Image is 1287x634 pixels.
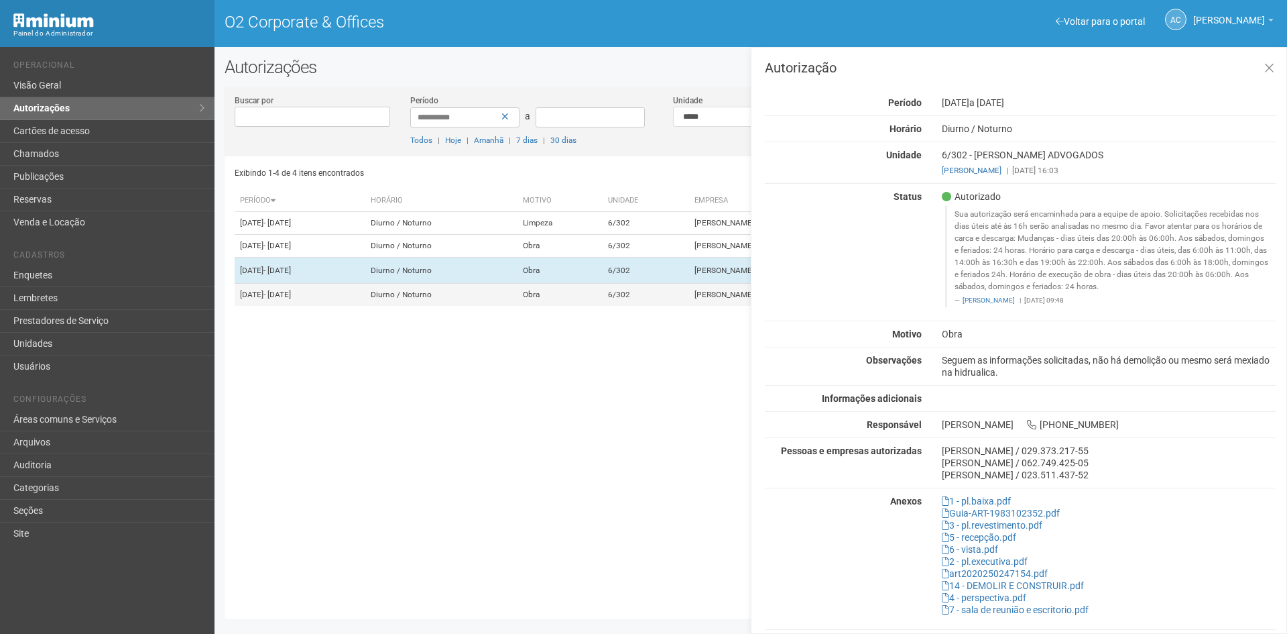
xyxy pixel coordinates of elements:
[886,150,922,160] strong: Unidade
[13,13,94,28] img: Minium
[932,149,1286,176] div: 6/302 - [PERSON_NAME] ADVOGADOS
[932,123,1286,135] div: Diurno / Noturno
[263,266,291,275] span: - [DATE]
[894,191,922,202] strong: Status
[942,580,1084,591] a: 14 - DEMOLIR E CONSTRUIR.pdf
[942,592,1026,603] a: 4 - perspectiva.pdf
[410,95,438,107] label: Período
[942,604,1089,615] a: 7 - sala de reunião e escritorio.pdf
[969,97,1004,108] span: a [DATE]
[942,520,1042,531] a: 3 - pl.revestimento.pdf
[689,190,943,212] th: Empresa
[365,212,517,235] td: Diurno / Noturno
[365,258,517,284] td: Diurno / Noturno
[235,212,365,235] td: [DATE]
[942,445,1276,457] div: [PERSON_NAME] / 029.373.217-55
[474,136,503,145] a: Amanhã
[13,250,204,264] li: Cadastros
[673,95,702,107] label: Unidade
[689,212,943,235] td: [PERSON_NAME] ADVOGADOS
[822,393,922,404] strong: Informações adicionais
[1165,9,1186,30] a: AC
[235,284,365,307] td: [DATE]
[942,457,1276,469] div: [PERSON_NAME] / 062.749.425-05
[942,556,1028,567] a: 2 - pl.executiva.pdf
[235,163,747,183] div: Exibindo 1-4 de 4 itens encontrados
[517,190,603,212] th: Motivo
[942,532,1016,543] a: 5 - recepção.pdf
[932,419,1286,431] div: [PERSON_NAME] [PHONE_NUMBER]
[603,190,689,212] th: Unidade
[603,258,689,284] td: 6/302
[235,190,365,212] th: Período
[942,469,1276,481] div: [PERSON_NAME] / 023.511.437-52
[517,235,603,258] td: Obra
[888,97,922,108] strong: Período
[689,258,943,284] td: [PERSON_NAME] ADVOGADOS
[765,61,1276,74] h3: Autorização
[867,419,922,430] strong: Responsável
[263,218,291,227] span: - [DATE]
[365,235,517,258] td: Diurno / Noturno
[550,136,576,145] a: 30 dias
[603,235,689,258] td: 6/302
[509,136,511,145] span: |
[365,284,517,307] td: Diurno / Noturno
[1056,16,1145,27] a: Voltar para o portal
[781,445,922,456] strong: Pessoas e empresas autorizadas
[517,258,603,284] td: Obra
[890,123,922,134] strong: Horário
[1007,166,1009,175] span: |
[263,241,291,250] span: - [DATE]
[942,544,998,555] a: 6 - vista.pdf
[932,97,1286,109] div: [DATE]
[525,111,530,121] span: a
[467,136,469,145] span: |
[603,284,689,307] td: 6/302
[13,394,204,409] li: Configurações
[942,164,1276,176] div: [DATE] 16:03
[225,57,1277,77] h2: Autorizações
[517,284,603,307] td: Obra
[942,166,1001,175] a: [PERSON_NAME]
[932,354,1286,378] div: Seguem as informações solicitadas, não há demolição ou mesmo será mexiado na hidrualica.
[942,508,1060,519] a: Guia-ART-1983102352.pdf
[517,212,603,235] td: Limpeza
[543,136,545,145] span: |
[603,212,689,235] td: 6/302
[225,13,741,31] h1: O2 Corporate & Offices
[438,136,440,145] span: |
[942,568,1048,579] a: art2020250247154.pdf
[13,28,204,40] div: Painel do Administrador
[1193,17,1274,28] a: [PERSON_NAME]
[945,206,1276,307] blockquote: Sua autorização será encaminhada para a equipe de apoio. Solicitações recebidas nos dias úteis at...
[942,496,1011,507] a: 1 - pl.baixa.pdf
[689,284,943,307] td: [PERSON_NAME] ADVOGADOS
[235,258,365,284] td: [DATE]
[942,191,1001,203] span: Autorizado
[892,329,922,339] strong: Motivo
[235,95,273,107] label: Buscar por
[410,136,432,145] a: Todos
[235,235,365,258] td: [DATE]
[1193,2,1265,25] span: Ana Carla de Carvalho Silva
[932,328,1286,340] div: Obra
[866,355,922,366] strong: Observações
[445,136,461,145] a: Hoje
[263,290,291,299] span: - [DATE]
[689,235,943,258] td: [PERSON_NAME] ADVOGADOS
[365,190,517,212] th: Horário
[516,136,538,145] a: 7 dias
[963,297,1015,304] a: [PERSON_NAME]
[955,296,1269,305] footer: [DATE] 09:48
[890,496,922,507] strong: Anexos
[13,60,204,74] li: Operacional
[1020,297,1021,304] span: |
